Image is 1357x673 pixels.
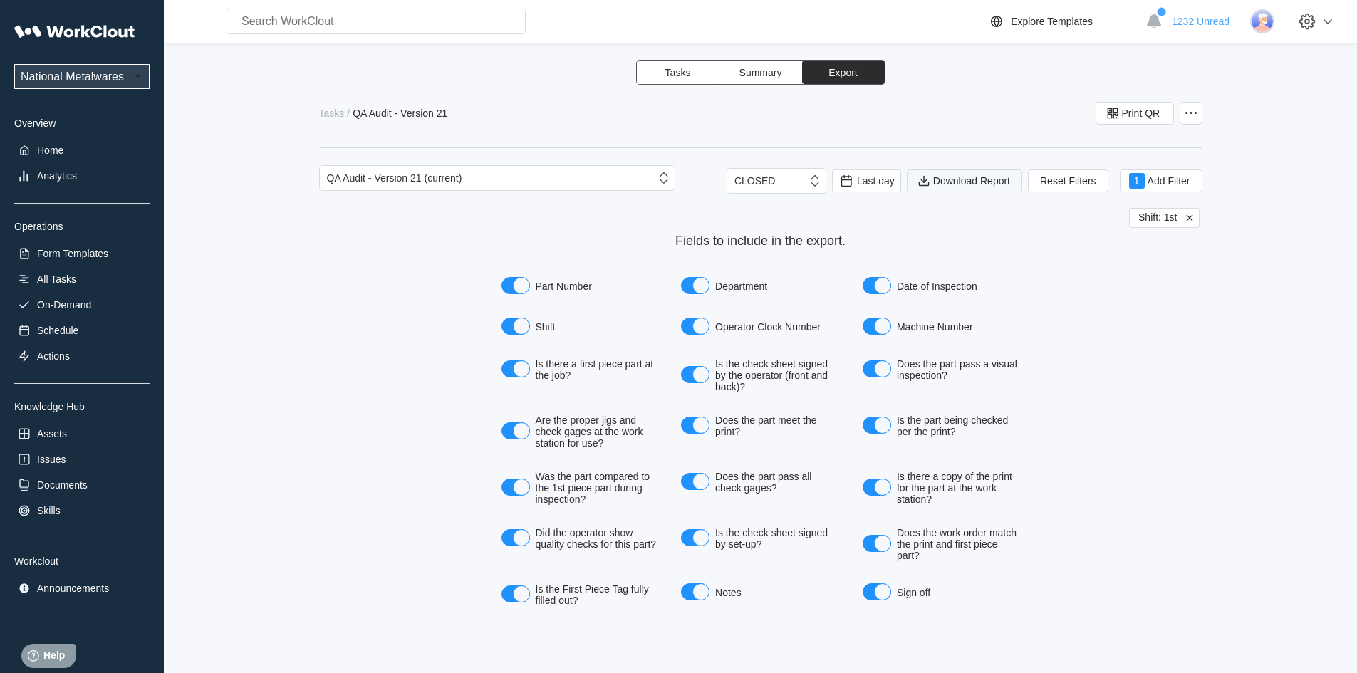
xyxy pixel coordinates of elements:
button: Notes [681,583,709,600]
label: Part Number [494,271,667,301]
label: Was the part compared to the 1st piece part during inspection? [494,465,667,511]
button: Shift [501,318,530,335]
button: Does the part pass a visual inspection? [863,360,891,377]
input: Search WorkClout [227,9,526,34]
label: Is there a copy of the print for the part at the work station? [855,465,1028,511]
label: Is the part being checked per the print? [855,409,1028,443]
label: Does the part pass all check gages? [673,465,848,499]
label: Machine Number [855,312,1028,342]
button: Is the part being checked per the print? [863,417,891,434]
label: Department [673,271,848,301]
a: Analytics [14,166,150,186]
div: Tasks [319,108,345,119]
div: Overview [14,118,150,129]
a: On-Demand [14,295,150,315]
button: Department [681,277,709,294]
a: Assets [14,424,150,444]
label: Does the part pass a visual inspection? [855,353,1028,387]
button: Is there a copy of the print for the part at the work station? [863,479,891,496]
div: On-Demand [37,299,91,311]
div: All Tasks [37,273,76,285]
label: Shift [494,312,667,342]
div: QA Audit - Version 21 (current) [327,172,462,184]
span: Add Filter [1148,176,1190,186]
a: Tasks [319,108,348,119]
button: Is the First Piece Tag fully filled out? [501,585,530,602]
label: Notes [673,578,848,607]
button: Is there a first piece part at the job? [501,360,530,377]
div: Analytics [37,170,77,182]
div: CLOSED [734,175,776,187]
a: Documents [14,475,150,495]
span: Last day [857,175,895,187]
button: Export [802,61,885,84]
a: Issues [14,449,150,469]
button: Was the part compared to the 1st piece part during inspection? [501,479,530,496]
div: Assets [37,428,67,439]
span: Download Report [933,176,1010,186]
a: Announcements [14,578,150,598]
div: Workclout [14,555,150,567]
a: Home [14,140,150,160]
span: Summary [739,68,782,78]
button: Does the part meet the print? [681,417,709,434]
div: Issues [37,454,66,465]
div: / [347,108,350,119]
div: Documents [37,479,88,491]
div: Knowledge Hub [14,401,150,412]
label: Are the proper jigs and check gages at the work station for use? [494,409,667,454]
div: Form Templates [37,248,108,259]
div: Fields to include in the export. [494,234,1028,249]
label: Is there a first piece part at the job? [494,353,667,387]
div: Skills [37,505,61,516]
span: Export [828,68,857,78]
span: Print QR [1122,108,1160,118]
button: Are the proper jigs and check gages at the work station for use? [501,422,530,439]
button: Print QR [1096,102,1174,125]
button: Part Number [501,277,530,294]
button: Sign off [863,583,891,600]
a: Schedule [14,320,150,340]
div: Announcements [37,583,109,594]
span: 1232 Unread [1172,16,1229,27]
button: Does the work order match the print and first piece part? [863,535,891,552]
div: Home [37,145,63,156]
a: Form Templates [14,244,150,264]
div: Actions [37,350,70,362]
label: Is the check sheet signed by the operator (front and back)? [673,353,848,398]
label: Operator Clock Number [673,312,848,342]
button: Does the part pass all check gages? [681,473,709,490]
div: Operations [14,221,150,232]
a: Skills [14,501,150,521]
label: Sign off [855,578,1028,607]
button: Download Report [907,169,1022,192]
span: Reset Filters [1040,176,1096,186]
button: Operator Clock Number [681,318,709,335]
button: Summary [719,61,802,84]
button: Is the check sheet signed by set-up? [681,529,709,546]
button: Date of Inspection [863,277,891,294]
label: Date of Inspection [855,271,1028,301]
button: Is the check sheet signed by the operator (front and back)? [681,366,709,383]
button: Did the operator show quality checks for this part? [501,529,530,546]
div: Explore Templates [1011,16,1093,27]
div: 1 [1129,173,1145,189]
img: user-3.png [1250,9,1274,33]
a: Actions [14,346,150,366]
span: Shift: 1st [1138,212,1177,224]
label: Does the part meet the print? [673,409,848,443]
label: Did the operator show quality checks for this part? [494,521,667,555]
button: Reset Filters [1028,169,1108,192]
label: Is the First Piece Tag fully filled out? [494,578,667,612]
div: Schedule [37,325,78,336]
div: QA Audit - Version 21 [353,108,447,119]
a: Explore Templates [988,13,1138,30]
span: Tasks [665,68,691,78]
a: All Tasks [14,269,150,289]
button: Machine Number [863,318,891,335]
button: Tasks [637,61,719,84]
label: Is the check sheet signed by set-up? [673,521,848,555]
button: 1Add Filter [1120,169,1202,192]
label: Does the work order match the print and first piece part? [855,521,1028,567]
